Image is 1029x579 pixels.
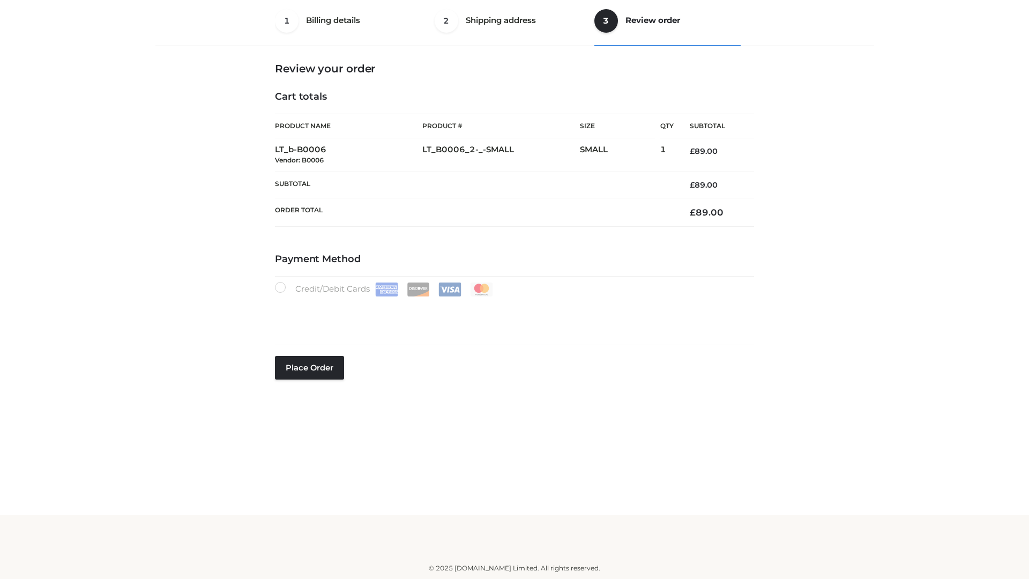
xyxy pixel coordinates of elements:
h3: Review your order [275,62,754,75]
th: Subtotal [275,172,674,198]
th: Subtotal [674,114,754,138]
img: Visa [438,283,461,296]
td: SMALL [580,138,660,172]
small: Vendor: B0006 [275,156,324,164]
button: Place order [275,356,344,380]
span: £ [690,180,695,190]
th: Product # [422,114,580,138]
iframe: Secure payment input frame [273,294,752,333]
td: LT_b-B0006 [275,138,422,172]
label: Credit/Debit Cards [275,282,494,296]
th: Size [580,114,655,138]
span: £ [690,207,696,218]
bdi: 89.00 [690,146,718,156]
bdi: 89.00 [690,180,718,190]
span: £ [690,146,695,156]
img: Discover [407,283,430,296]
bdi: 89.00 [690,207,724,218]
h4: Cart totals [275,91,754,103]
td: 1 [660,138,674,172]
img: Amex [375,283,398,296]
th: Order Total [275,198,674,227]
td: LT_B0006_2-_-SMALL [422,138,580,172]
h4: Payment Method [275,254,754,265]
div: © 2025 [DOMAIN_NAME] Limited. All rights reserved. [159,563,870,574]
img: Mastercard [470,283,493,296]
th: Product Name [275,114,422,138]
th: Qty [660,114,674,138]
